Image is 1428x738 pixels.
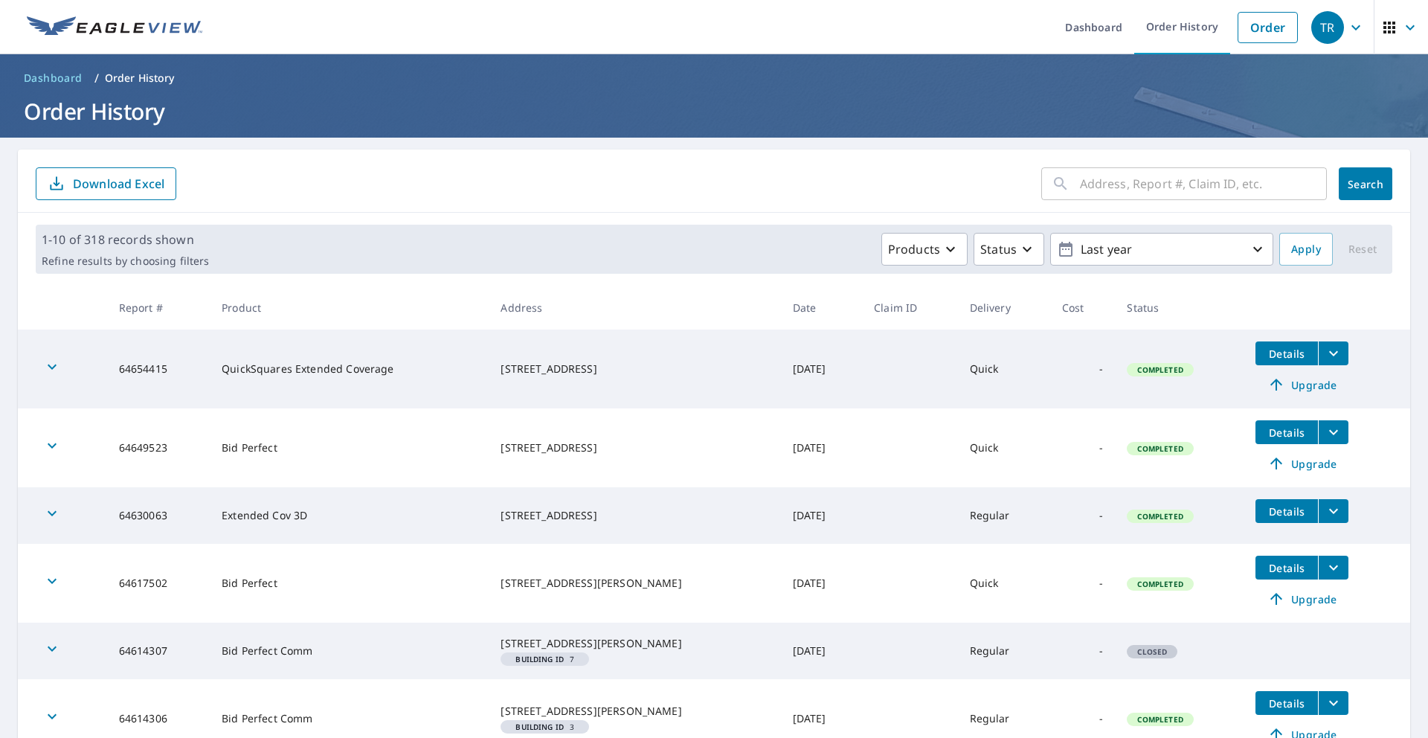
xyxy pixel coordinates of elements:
[1050,286,1116,330] th: Cost
[1264,347,1309,361] span: Details
[958,544,1050,623] td: Quick
[958,408,1050,487] td: Quick
[1238,12,1298,43] a: Order
[974,233,1044,266] button: Status
[107,286,210,330] th: Report #
[1115,286,1244,330] th: Status
[862,286,957,330] th: Claim ID
[1318,499,1348,523] button: filesDropdownBtn-64630063
[1050,408,1116,487] td: -
[980,240,1017,258] p: Status
[107,330,210,408] td: 64654415
[1255,556,1318,580] button: detailsBtn-64617502
[958,623,1050,679] td: Regular
[36,167,176,200] button: Download Excel
[1264,590,1339,608] span: Upgrade
[1255,691,1318,715] button: detailsBtn-64614306
[1128,714,1191,725] span: Completed
[107,408,210,487] td: 64649523
[1291,240,1321,259] span: Apply
[1255,420,1318,444] button: detailsBtn-64649523
[210,487,489,544] td: Extended Cov 3D
[42,254,209,268] p: Refine results by choosing filters
[1339,167,1392,200] button: Search
[1128,511,1191,522] span: Completed
[42,231,209,248] p: 1-10 of 318 records shown
[781,330,863,408] td: [DATE]
[73,176,164,192] p: Download Excel
[1351,177,1380,191] span: Search
[1255,341,1318,365] button: detailsBtn-64654415
[1318,556,1348,580] button: filesDropdownBtn-64617502
[501,704,768,719] div: [STREET_ADDRESS][PERSON_NAME]
[781,487,863,544] td: [DATE]
[27,16,202,39] img: EV Logo
[1264,426,1309,440] span: Details
[210,544,489,623] td: Bid Perfect
[1080,163,1327,205] input: Address, Report #, Claim ID, etc.
[1264,696,1309,710] span: Details
[105,71,175,86] p: Order History
[888,240,940,258] p: Products
[1264,561,1309,575] span: Details
[501,362,768,376] div: [STREET_ADDRESS]
[1318,691,1348,715] button: filesDropdownBtn-64614306
[1311,11,1344,44] div: TR
[24,71,83,86] span: Dashboard
[506,723,583,731] span: 3
[1128,646,1176,657] span: Closed
[489,286,780,330] th: Address
[781,623,863,679] td: [DATE]
[781,544,863,623] td: [DATE]
[1050,233,1273,266] button: Last year
[18,66,89,90] a: Dashboard
[1255,499,1318,523] button: detailsBtn-64630063
[958,286,1050,330] th: Delivery
[1264,455,1339,472] span: Upgrade
[210,330,489,408] td: QuickSquares Extended Coverage
[515,723,564,731] em: Building ID
[1128,443,1191,454] span: Completed
[210,623,489,679] td: Bid Perfect Comm
[515,655,564,663] em: Building ID
[781,408,863,487] td: [DATE]
[1050,623,1116,679] td: -
[501,440,768,455] div: [STREET_ADDRESS]
[18,66,1410,90] nav: breadcrumb
[107,544,210,623] td: 64617502
[501,636,768,651] div: [STREET_ADDRESS][PERSON_NAME]
[107,487,210,544] td: 64630063
[1255,587,1348,611] a: Upgrade
[1075,237,1249,263] p: Last year
[94,69,99,87] li: /
[18,96,1410,126] h1: Order History
[1264,504,1309,519] span: Details
[107,623,210,679] td: 64614307
[1128,579,1191,589] span: Completed
[1255,373,1348,397] a: Upgrade
[958,487,1050,544] td: Regular
[1050,487,1116,544] td: -
[210,286,489,330] th: Product
[1279,233,1333,266] button: Apply
[1050,544,1116,623] td: -
[210,408,489,487] td: Bid Perfect
[501,508,768,523] div: [STREET_ADDRESS]
[1255,452,1348,475] a: Upgrade
[501,576,768,591] div: [STREET_ADDRESS][PERSON_NAME]
[506,655,583,663] span: 7
[1128,365,1191,375] span: Completed
[1264,376,1339,394] span: Upgrade
[1050,330,1116,408] td: -
[1318,341,1348,365] button: filesDropdownBtn-64654415
[881,233,968,266] button: Products
[1318,420,1348,444] button: filesDropdownBtn-64649523
[958,330,1050,408] td: Quick
[781,286,863,330] th: Date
